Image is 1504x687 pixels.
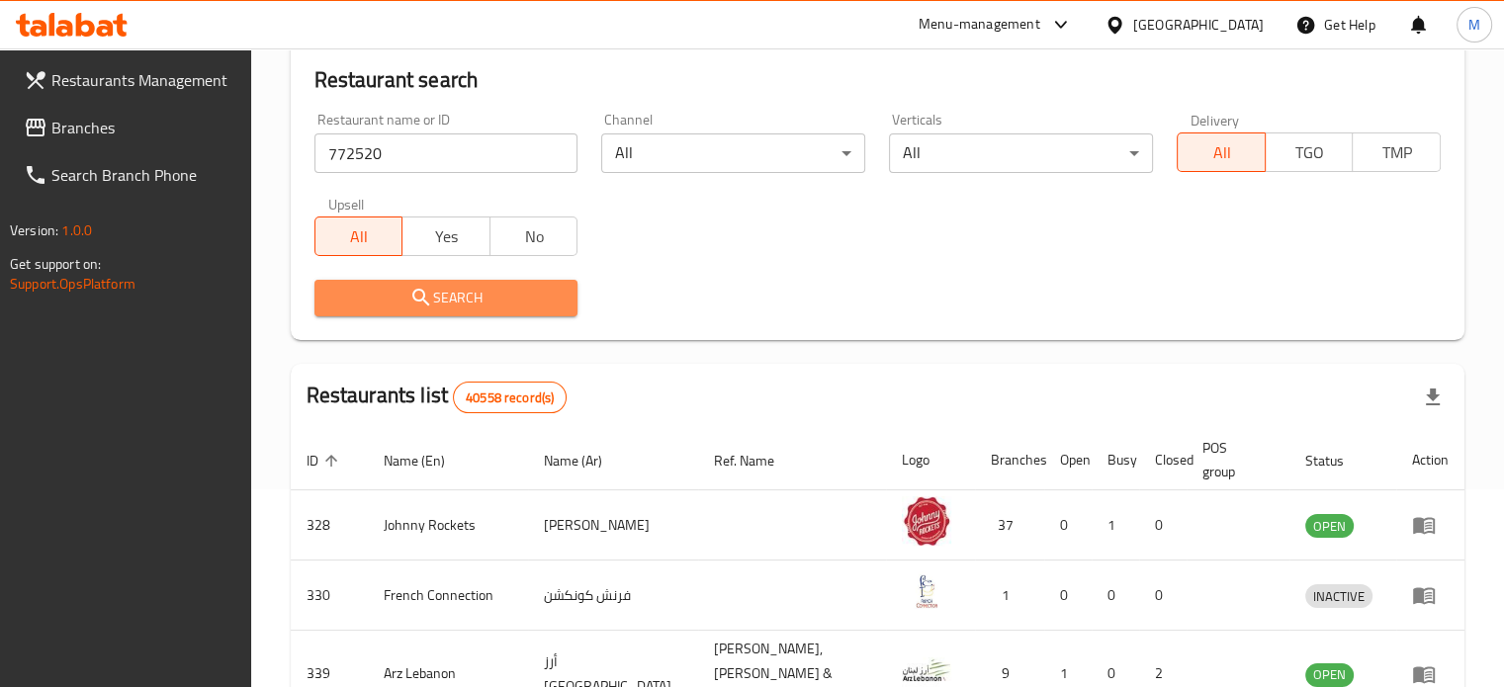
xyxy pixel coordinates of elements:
th: Action [1396,430,1464,490]
td: 328 [291,490,368,560]
span: TGO [1274,138,1346,167]
span: OPEN [1305,515,1354,538]
a: Support.OpsPlatform [10,271,135,297]
div: OPEN [1305,663,1354,687]
span: Name (Ar) [544,449,628,472]
span: Name (En) [384,449,471,472]
td: 330 [291,560,368,631]
div: Menu-management [919,13,1040,37]
th: Logo [886,430,975,490]
label: Upsell [328,197,365,211]
td: [PERSON_NAME] [528,490,698,560]
button: TGO [1265,132,1354,172]
td: 1 [1092,490,1139,560]
div: Export file [1409,374,1457,421]
td: 37 [975,490,1044,560]
th: Closed [1139,430,1187,490]
a: Search Branch Phone [8,151,251,199]
span: INACTIVE [1305,585,1372,608]
span: Search Branch Phone [51,163,235,187]
span: TMP [1361,138,1433,167]
span: Yes [410,222,483,251]
div: Menu [1412,583,1449,607]
td: 0 [1044,490,1092,560]
td: فرنش كونكشن [528,560,698,631]
td: 0 [1092,560,1139,631]
button: All [1177,132,1266,172]
span: Branches [51,116,235,139]
td: French Connection [368,560,528,631]
div: Menu [1412,513,1449,537]
th: Busy [1092,430,1139,490]
div: [GEOGRAPHIC_DATA] [1133,14,1264,36]
td: 0 [1139,490,1187,560]
th: Open [1044,430,1092,490]
span: Ref. Name [714,449,800,472]
span: Status [1305,449,1370,472]
a: Branches [8,104,251,151]
div: All [601,133,865,173]
td: 1 [975,560,1044,631]
span: Restaurants Management [51,68,235,92]
span: Version: [10,217,58,243]
div: All [889,133,1153,173]
div: OPEN [1305,514,1354,538]
button: Search [314,280,578,316]
td: Johnny Rockets [368,490,528,560]
input: Search for restaurant name or ID.. [314,133,578,173]
span: ID [307,449,344,472]
span: No [498,222,571,251]
span: M [1468,14,1480,36]
th: Branches [975,430,1044,490]
img: Johnny Rockets [902,496,951,546]
button: Yes [401,216,490,256]
label: Delivery [1191,113,1240,127]
img: French Connection [902,566,951,616]
div: Menu [1412,662,1449,686]
h2: Restaurant search [314,65,1441,95]
button: All [314,216,403,256]
td: 0 [1044,560,1092,631]
div: INACTIVE [1305,584,1372,608]
span: Search [330,286,563,310]
span: 1.0.0 [61,217,92,243]
button: TMP [1352,132,1441,172]
span: OPEN [1305,663,1354,686]
span: All [1186,138,1258,167]
button: No [489,216,578,256]
td: 0 [1139,560,1187,631]
a: Restaurants Management [8,56,251,104]
h2: Restaurants list [307,381,568,413]
div: Total records count [453,382,567,413]
span: All [323,222,396,251]
span: Get support on: [10,251,101,277]
span: 40558 record(s) [454,388,566,407]
span: POS group [1202,436,1266,483]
